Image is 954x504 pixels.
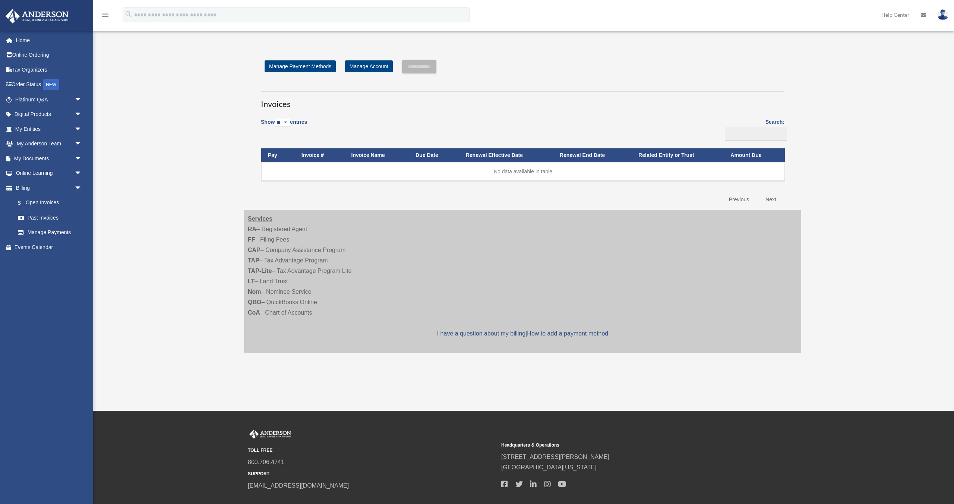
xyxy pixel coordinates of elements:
[295,148,345,162] th: Invoice #: activate to sort column ascending
[5,92,93,107] a: Platinum Q&Aarrow_drop_down
[248,447,496,454] small: TOLL FREE
[248,470,496,478] small: SUPPORT
[248,226,256,232] strong: RA
[75,136,89,152] span: arrow_drop_down
[501,441,749,449] small: Headquarters & Operations
[5,48,93,63] a: Online Ordering
[409,148,459,162] th: Due Date: activate to sort column ascending
[5,77,93,92] a: Order StatusNEW
[75,107,89,122] span: arrow_drop_down
[248,309,260,316] strong: CoA
[10,210,89,225] a: Past Invoices
[248,459,284,465] a: 800.706.4741
[248,328,797,339] p: |
[22,198,26,208] span: $
[345,60,393,72] a: Manage Account
[5,151,93,166] a: My Documentsarrow_drop_down
[244,210,801,353] div: – Registered Agent – Filing Fees – Company Assistance Program – Tax Advantage Program – Tax Advan...
[248,482,349,489] a: [EMAIL_ADDRESS][DOMAIN_NAME]
[248,215,272,222] strong: Services
[5,33,93,48] a: Home
[3,9,71,23] img: Anderson Advisors Platinum Portal
[248,236,255,243] strong: FF
[248,247,260,253] strong: CAP
[501,454,609,460] a: [STREET_ADDRESS][PERSON_NAME]
[5,136,93,151] a: My Anderson Teamarrow_drop_down
[437,330,525,337] a: I have a question about my billing
[10,225,89,240] a: Manage Payments
[43,79,59,90] div: NEW
[5,240,93,255] a: Events Calendar
[265,60,336,72] a: Manage Payment Methods
[248,268,272,274] strong: TAP-Lite
[248,299,261,305] strong: QBO
[725,127,787,141] input: Search:
[5,122,93,136] a: My Entitiesarrow_drop_down
[75,92,89,107] span: arrow_drop_down
[527,330,608,337] a: How to add a payment method
[501,464,597,470] a: [GEOGRAPHIC_DATA][US_STATE]
[723,192,755,207] a: Previous
[5,166,93,181] a: Online Learningarrow_drop_down
[75,122,89,137] span: arrow_drop_down
[261,162,785,181] td: No data available in table
[5,62,93,77] a: Tax Organizers
[101,13,110,19] a: menu
[248,429,293,439] img: Anderson Advisors Platinum Portal
[101,10,110,19] i: menu
[275,119,290,127] select: Showentries
[760,192,782,207] a: Next
[937,9,948,20] img: User Pic
[345,148,409,162] th: Invoice Name: activate to sort column ascending
[5,180,89,195] a: Billingarrow_drop_down
[5,107,93,122] a: Digital Productsarrow_drop_down
[261,148,295,162] th: Pay: activate to sort column descending
[248,289,261,295] strong: Nom
[75,180,89,196] span: arrow_drop_down
[124,10,133,18] i: search
[459,148,553,162] th: Renewal Effective Date: activate to sort column ascending
[248,278,255,284] strong: LT
[261,117,307,135] label: Show entries
[248,257,259,264] strong: TAP
[724,148,785,162] th: Amount Due: activate to sort column ascending
[722,117,784,141] label: Search:
[553,148,632,162] th: Renewal End Date: activate to sort column ascending
[261,91,784,110] h3: Invoices
[75,166,89,181] span: arrow_drop_down
[75,151,89,166] span: arrow_drop_down
[10,195,86,211] a: $Open Invoices
[632,148,724,162] th: Related Entity or Trust: activate to sort column ascending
